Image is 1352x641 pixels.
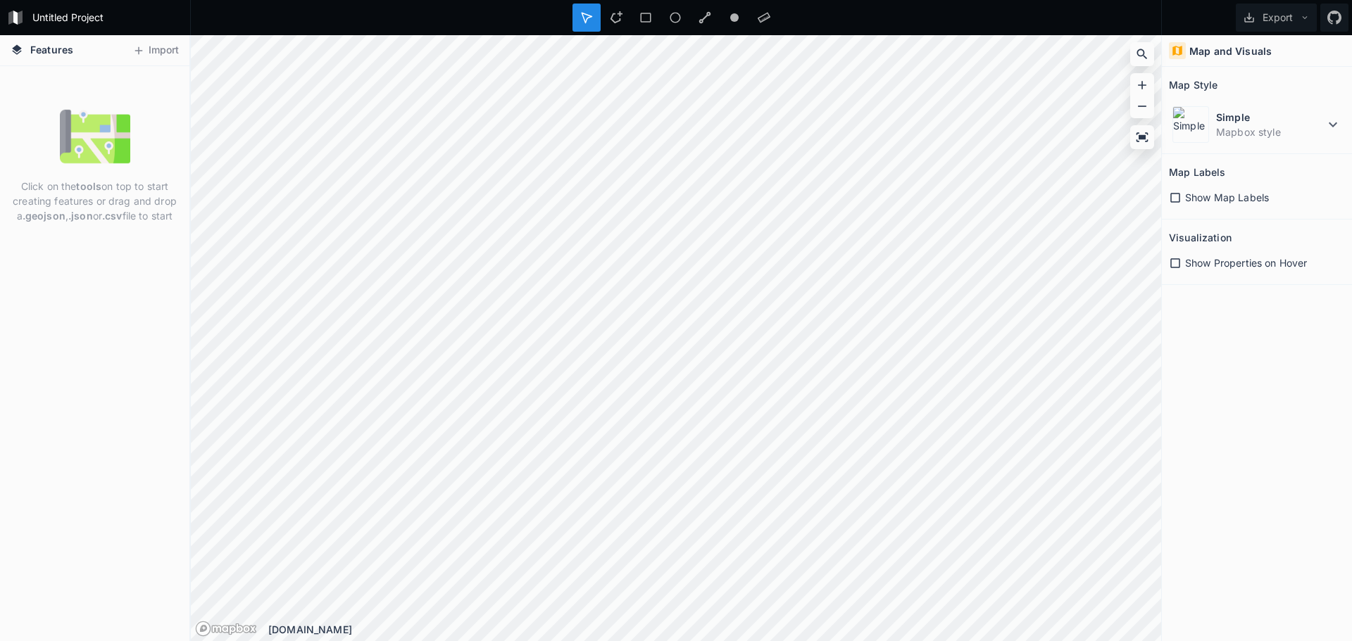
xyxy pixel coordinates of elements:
h2: Map Style [1169,74,1218,96]
dd: Mapbox style [1216,125,1325,139]
div: [DOMAIN_NAME] [268,622,1161,637]
strong: .geojson [23,210,65,222]
h2: Map Labels [1169,161,1225,183]
strong: .json [68,210,93,222]
button: Import [125,39,186,62]
span: Show Properties on Hover [1185,255,1307,270]
span: Features [30,42,73,57]
p: Click on the on top to start creating features or drag and drop a , or file to start [11,179,179,223]
img: empty [60,101,130,172]
span: Show Map Labels [1185,190,1269,205]
a: Mapbox logo [195,621,257,637]
dt: Simple [1216,110,1325,125]
strong: .csv [102,210,123,222]
h2: Visualization [1169,227,1232,248]
img: Simple [1172,106,1209,143]
button: Export [1236,4,1317,32]
strong: tools [76,180,101,192]
h4: Map and Visuals [1189,44,1272,58]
